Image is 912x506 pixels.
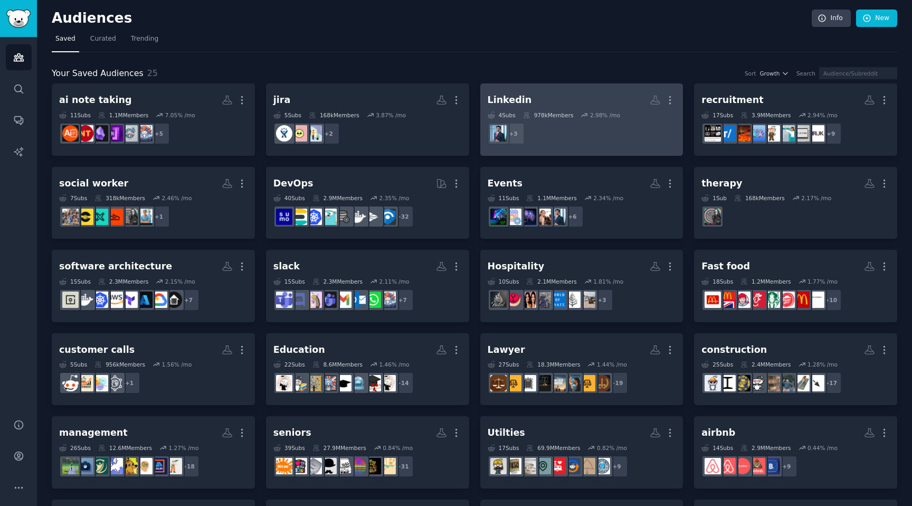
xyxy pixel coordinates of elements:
[127,31,162,52] a: Trending
[488,278,519,285] div: 10 Sub s
[376,111,406,119] div: 3.87 % /mo
[740,361,791,368] div: 2.4M Members
[318,123,340,145] div: + 2
[98,444,152,452] div: 12.6M Members
[705,458,721,474] img: AirBnB
[147,68,158,78] span: 25
[77,458,93,474] img: work
[520,458,536,474] img: Apartmentliving
[90,34,116,44] span: Curated
[856,10,897,27] a: New
[775,455,797,477] div: + 9
[6,10,31,28] img: GummySearch logo
[121,209,138,225] img: therapists
[52,416,255,489] a: management26Subs12.6MMembers1.27% /mo+18IndiaCareersAldi_employeesskillsExecutiveDysfunctioncscar...
[273,426,311,439] div: seniors
[266,333,469,406] a: Education22Subs8.6MMembers1.46% /mo+14OntarioUniversitieshighschoolUniversityUniUKTeachingUKteach...
[490,375,507,391] img: FamilyLaw
[701,260,750,273] div: Fast food
[764,125,780,142] img: humanresources
[734,125,750,142] img: recruitinghell
[505,458,521,474] img: AskElectricians
[273,93,290,107] div: jira
[505,375,521,391] img: AusLegal
[107,292,123,308] img: aws
[87,31,120,52] a: Curated
[488,194,519,202] div: 11 Sub s
[379,278,410,285] div: 2.11 % /mo
[526,361,580,368] div: 18.3M Members
[276,375,292,391] img: college
[107,375,123,391] img: userexperience
[94,194,145,202] div: 318k Members
[526,194,576,202] div: 1.1M Members
[490,292,507,308] img: Hotels_India
[291,458,307,474] img: 80s
[820,289,842,311] div: + 10
[52,83,255,156] a: ai note taking11Subs1.1MMembers7.05% /mo+5AI_AgentsProductivityGeeksOneNoteObsidianMDNoteTakingAi...
[165,111,195,119] div: 7.05 % /mo
[764,375,780,391] img: masonry
[177,455,199,477] div: + 18
[820,123,842,145] div: + 9
[306,125,322,142] img: scrum
[488,177,522,190] div: Events
[745,70,756,77] div: Sort
[350,458,366,474] img: 80smovies
[121,125,138,142] img: ProductivityGeeks
[273,177,313,190] div: DevOps
[488,93,532,107] div: Linkedin
[535,209,551,225] img: CelebEvents
[759,70,780,77] span: Growth
[749,125,765,142] img: AskHR
[276,292,292,308] img: MicrosoftTeams
[793,292,810,308] img: McDonaldsEmployees
[590,111,620,119] div: 2.98 % /mo
[778,375,795,391] img: Concrete
[719,292,736,308] img: McDonaldsUK
[273,278,305,285] div: 15 Sub s
[523,111,574,119] div: 978k Members
[59,111,91,119] div: 11 Sub s
[335,209,351,225] img: dataengineering
[549,375,566,391] img: TheLincolnLawyer
[273,343,325,357] div: Education
[320,209,337,225] img: golang
[365,209,381,225] img: cribl
[136,292,153,308] img: AZURE
[306,209,322,225] img: kubernetes
[62,375,79,391] img: sales
[535,458,551,474] img: housing
[593,278,623,285] div: 1.81 % /mo
[549,209,566,225] img: LinkedInLunatics
[820,372,842,394] div: + 17
[694,250,897,322] a: Fast food18Subs1.2MMembers1.77% /mo+10ChickFilAforSoCalMcDonaldsEmployeespizzahutemployeesStarbuc...
[808,375,824,391] img: stonemasonry
[719,458,736,474] img: airbnb_hosts
[701,111,733,119] div: 17 Sub s
[291,292,307,308] img: DiscordRP
[335,458,351,474] img: 80smusic
[694,83,897,156] a: recruitment17Subs3.9MMembers2.94% /mo+9HumanResourcesUKjobhuntingrecruiterhumanresourcesAskHRrecr...
[488,343,525,357] div: Lawyer
[62,125,79,142] img: AiNoteTaker
[796,70,815,77] div: Search
[59,343,135,357] div: customer calls
[701,361,733,368] div: 25 Sub s
[705,125,721,142] img: Recruitment
[740,111,791,119] div: 3.9M Members
[92,458,108,474] img: Leadership
[392,289,414,311] div: + 7
[594,458,610,474] img: utilities
[59,177,128,190] div: social worker
[379,194,410,202] div: 2.35 % /mo
[549,458,566,474] img: RVLiving
[266,83,469,156] a: jira5Subs168kMembers3.87% /mo+2scrumJiraiKeijira
[276,125,292,142] img: jira
[520,292,536,308] img: SouthernHospitality_
[92,209,108,225] img: socialwork
[694,167,897,239] a: therapy1Sub168kMembers2.17% /motherapists
[62,292,79,308] img: SystemDesignConcepts
[564,292,581,308] img: FourSeasonsHotels
[694,333,897,406] a: construction25Subs2.4MMembers1.28% /mo+17stonemasonryPlasteringConcretemasonryArchitectsnuclearSt...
